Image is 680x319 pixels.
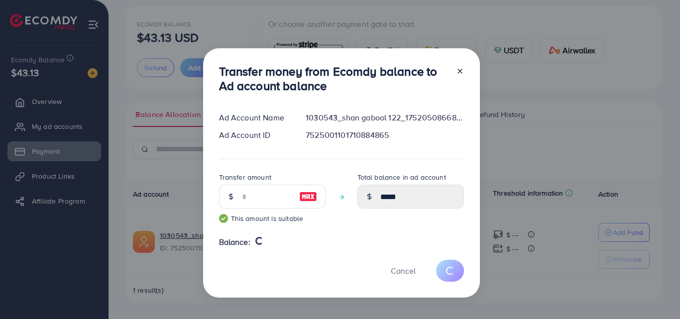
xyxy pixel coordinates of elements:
div: Ad Account Name [211,112,298,123]
label: Transfer amount [219,172,271,182]
img: image [299,191,317,203]
label: Total balance in ad account [357,172,446,182]
small: This amount is suitable [219,213,326,223]
div: 7525001101710884865 [298,129,471,141]
button: Cancel [378,260,428,281]
iframe: Chat [638,274,673,312]
span: Cancel [391,265,416,276]
div: 1030543_shan gabool 122_1752050866845 [298,112,471,123]
span: Balance: [219,236,250,248]
img: guide [219,214,228,223]
h3: Transfer money from Ecomdy balance to Ad account balance [219,64,448,93]
div: Ad Account ID [211,129,298,141]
